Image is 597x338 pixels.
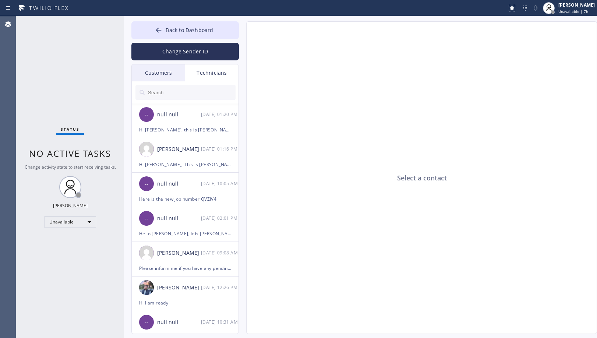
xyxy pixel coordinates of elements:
[201,214,239,222] div: 08/05/2025 9:01 AM
[201,145,239,153] div: 08/22/2025 9:16 AM
[530,3,541,13] button: Mute
[139,264,231,272] div: Please inform me if you have any pending jobs so that I can help you.
[147,85,236,100] input: Search
[558,2,595,8] div: [PERSON_NAME]
[145,110,148,119] span: --
[139,246,154,260] img: user.png
[201,283,239,292] div: 07/11/2025 9:26 AM
[139,229,231,238] div: Hello [PERSON_NAME], It is [PERSON_NAME] calling to you from 5 star appliance repair. I need to t...
[201,110,239,119] div: 08/27/2025 9:20 AM
[25,164,116,170] span: Change activity state to start receiving tasks.
[166,27,213,34] span: Back to Dashboard
[53,203,88,209] div: [PERSON_NAME]
[145,214,148,223] span: --
[45,216,96,228] div: Unavailable
[157,318,201,327] div: null null
[157,284,201,292] div: [PERSON_NAME]
[185,64,239,81] div: Technicians
[157,249,201,257] div: [PERSON_NAME]
[29,147,111,159] span: No active tasks
[131,21,239,39] button: Back to Dashboard
[139,126,231,134] div: Hi [PERSON_NAME], this is [PERSON_NAME] again from 5 Star Appliance Repair. We haven’t been able ...
[201,318,239,326] div: 05/21/2025 9:31 AM
[139,195,231,203] div: Here is the new job number QVZIV4
[139,280,154,295] img: bc809f25779dcb308f84be27b67ae4e6.png
[131,43,239,60] button: Change Sender ID
[139,160,231,169] div: Hi [PERSON_NAME], This is [PERSON_NAME], AR Manager from 5 star appliance repair. We’ve been tryi...
[145,318,148,327] span: --
[558,9,588,14] span: Unavailable | 7h
[157,214,201,223] div: null null
[157,180,201,188] div: null null
[145,180,148,188] span: --
[139,142,154,156] img: user.png
[132,64,185,81] div: Customers
[157,110,201,119] div: null null
[139,299,231,307] div: Hi I am ready
[201,249,239,257] div: 07/15/2025 9:08 AM
[201,179,239,188] div: 08/18/2025 9:05 AM
[61,127,80,132] span: Status
[157,145,201,154] div: [PERSON_NAME]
